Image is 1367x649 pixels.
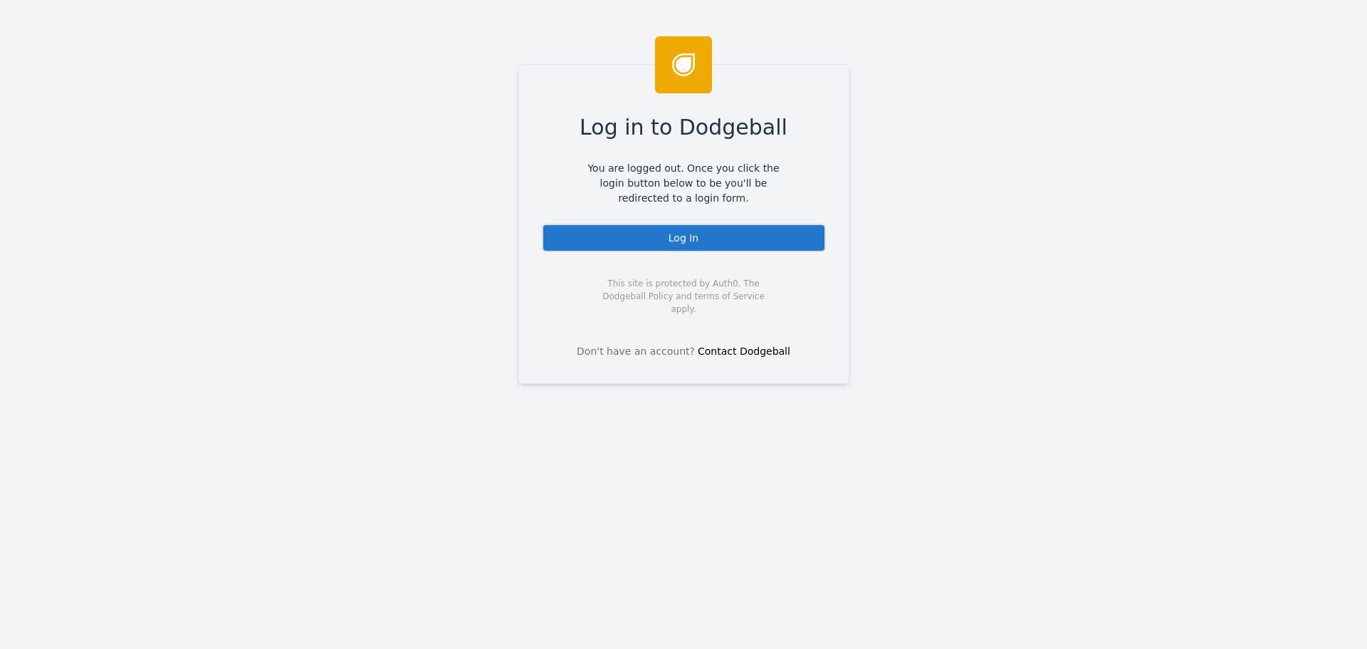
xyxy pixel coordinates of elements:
div: Log In [542,224,826,252]
span: You are logged out. Once you click the login button below to be you'll be redirected to a login f... [577,161,790,206]
span: This site is protected by Auth0. The Dodgeball Policy and terms of Service apply. [590,277,777,316]
span: Log in to Dodgeball [580,111,787,143]
span: Don't have an account? [577,344,695,359]
a: Contact Dodgeball [698,346,790,357]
